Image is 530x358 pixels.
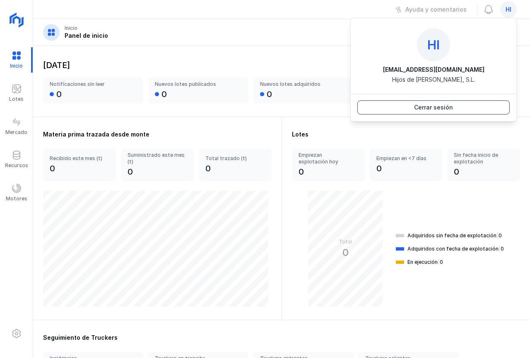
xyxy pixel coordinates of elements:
div: Inicio [65,25,77,32]
a: Nuevos lotes publicados0 [148,78,248,103]
div: Suministrado este mes (t) [128,152,187,165]
div: 0 [299,166,304,178]
div: Mercado [5,129,27,136]
div: 0 [128,166,133,178]
div: Recursos [5,162,28,169]
a: Nuevos lotes adquiridos0 [253,78,354,103]
div: [DATE] [43,59,520,68]
div: En ejecución 0 [407,259,443,265]
div: [EMAIL_ADDRESS][DOMAIN_NAME] [383,66,484,74]
div: Sin fecha inicio de explotación [454,152,504,165]
div: Motores [6,195,27,202]
div: Nuevos lotes publicados [155,81,233,88]
div: Nuevos lotes adquiridos [260,81,338,88]
div: Empiezan en <7 días [376,155,427,162]
div: Adquiridos sin fecha de explotación 0 [407,232,502,239]
span: hi [506,5,511,14]
div: Empiezan explotación hoy [299,152,349,165]
div: Hijos de [PERSON_NAME], S.L. [392,75,475,84]
div: Total trazado (t) [205,155,265,162]
div: 0 [161,88,167,100]
div: 0 [376,163,382,174]
div: Lotes [292,130,520,139]
a: Empiezan explotación hoy0 [292,149,365,181]
button: Ayuda y comentarios [390,2,472,17]
div: 0 [56,88,62,100]
div: Adquiridos con fecha de explotación 0 [407,246,504,252]
div: 0 [205,163,211,174]
div: Notificaciones sin leer [50,81,128,88]
a: Sin fecha inicio de explotación0 [447,149,520,181]
div: Seguimiento de Truckers [43,334,520,342]
div: Panel de inicio [65,32,108,40]
a: Notificaciones sin leer0 [43,78,143,103]
div: Materia prima trazada desde monte [43,130,272,139]
div: Lotes [9,96,24,102]
div: 0 [454,166,459,178]
div: Ayuda y comentarios [405,5,467,14]
a: Empiezan en <7 días0 [370,149,443,181]
div: 0 [50,163,55,174]
div: Cerrar sesión [414,103,453,112]
img: logoRight.svg [6,10,27,30]
span: | [499,246,501,252]
button: Cerrar sesión [357,100,510,114]
div: Recibido este mes (t) [50,155,109,162]
span: | [438,259,440,265]
span: | [496,232,499,239]
div: 0 [267,88,272,100]
span: hi [427,37,440,52]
